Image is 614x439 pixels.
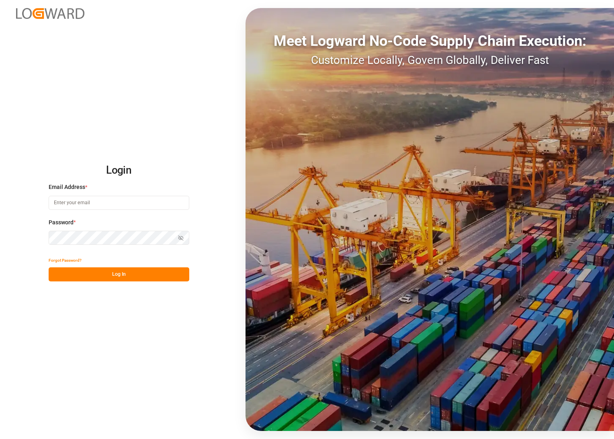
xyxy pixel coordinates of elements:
[49,158,189,183] h2: Login
[49,183,85,191] span: Email Address
[49,218,74,227] span: Password
[16,8,84,19] img: Logward_new_orange.png
[246,30,614,52] div: Meet Logward No-Code Supply Chain Execution:
[246,52,614,69] div: Customize Locally, Govern Globally, Deliver Fast
[49,196,189,210] input: Enter your email
[49,253,82,267] button: Forgot Password?
[49,267,189,281] button: Log In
